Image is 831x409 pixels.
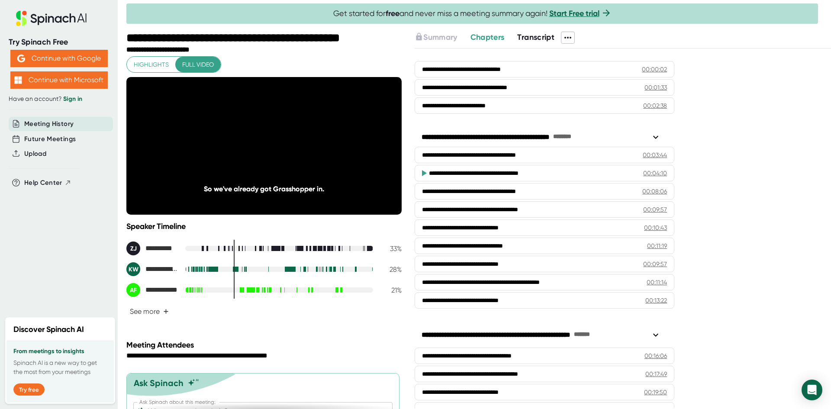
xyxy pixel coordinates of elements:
[9,37,109,47] div: Try Spinach Free
[645,296,667,305] div: 00:13:22
[470,32,505,43] button: Chapters
[415,32,457,43] button: Summary
[126,242,140,255] div: ZJ
[9,95,109,103] div: Have an account?
[644,351,667,360] div: 00:16:06
[643,151,667,159] div: 00:03:44
[517,32,554,43] button: Transcript
[643,169,667,177] div: 00:04:10
[644,388,667,396] div: 00:19:50
[10,50,108,67] button: Continue with Google
[647,278,667,287] div: 00:11:14
[643,101,667,110] div: 00:02:38
[127,57,176,73] button: Highlights
[154,185,374,193] div: So we've already got Grasshopper in.
[423,32,457,42] span: Summary
[642,65,667,74] div: 00:00:02
[645,370,667,378] div: 00:17:49
[380,245,402,253] div: 33 %
[386,9,399,18] b: free
[182,59,214,70] span: Full video
[126,222,402,231] div: Speaker Timeline
[24,134,76,144] button: Future Meetings
[802,380,822,400] div: Open Intercom Messenger
[126,242,178,255] div: Zach Jones
[470,32,505,42] span: Chapters
[644,83,667,92] div: 00:01:33
[126,304,172,319] button: See more+
[24,149,46,159] button: Upload
[24,178,71,188] button: Help Center
[126,283,140,297] div: AF
[380,286,402,294] div: 21 %
[13,348,107,355] h3: From meetings to insights
[549,9,599,18] a: Start Free trial
[126,262,178,276] div: Kaitlyn Wilson
[134,378,184,388] div: Ask Spinach
[163,308,169,315] span: +
[643,205,667,214] div: 00:09:57
[126,283,178,297] div: Andrew Fuchs
[17,55,25,62] img: Aehbyd4JwY73AAAAAElFTkSuQmCC
[63,95,82,103] a: Sign in
[13,358,107,377] p: Spinach AI is a new way to get the most from your meetings
[333,9,612,19] span: Get started for and never miss a meeting summary again!
[134,59,169,70] span: Highlights
[126,340,404,350] div: Meeting Attendees
[647,242,667,250] div: 00:11:19
[13,383,45,396] button: Try free
[644,223,667,232] div: 00:10:43
[13,324,84,335] h2: Discover Spinach AI
[643,260,667,268] div: 00:09:57
[380,265,402,274] div: 28 %
[415,32,470,44] div: Upgrade to access
[126,262,140,276] div: KW
[175,57,221,73] button: Full video
[10,71,108,89] button: Continue with Microsoft
[24,178,62,188] span: Help Center
[642,187,667,196] div: 00:08:06
[24,119,74,129] button: Meeting History
[517,32,554,42] span: Transcript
